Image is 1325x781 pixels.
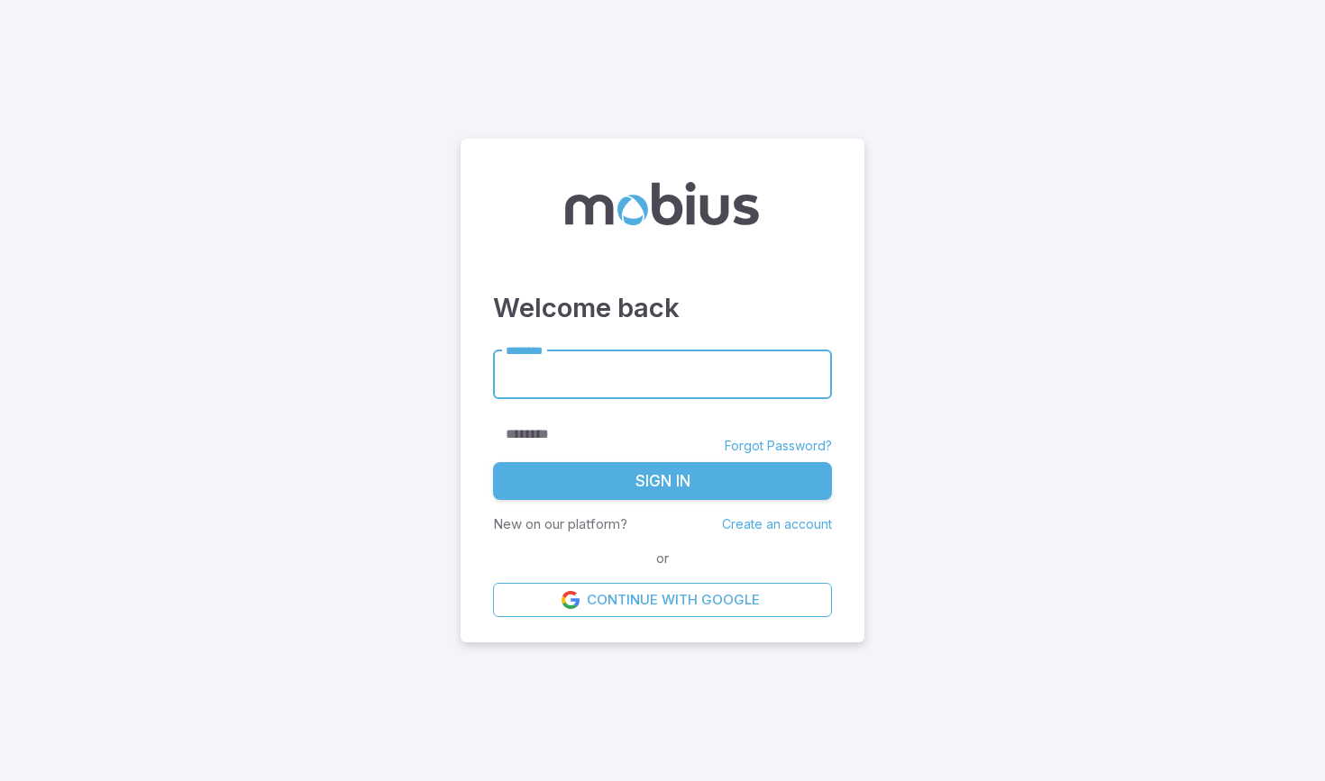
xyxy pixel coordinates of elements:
[493,288,832,328] h3: Welcome back
[493,583,832,617] a: Continue with Google
[722,516,832,531] a: Create an account
[493,514,627,534] p: New on our platform?
[493,462,832,500] button: Sign In
[652,549,673,568] span: or
[725,437,832,455] a: Forgot Password?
